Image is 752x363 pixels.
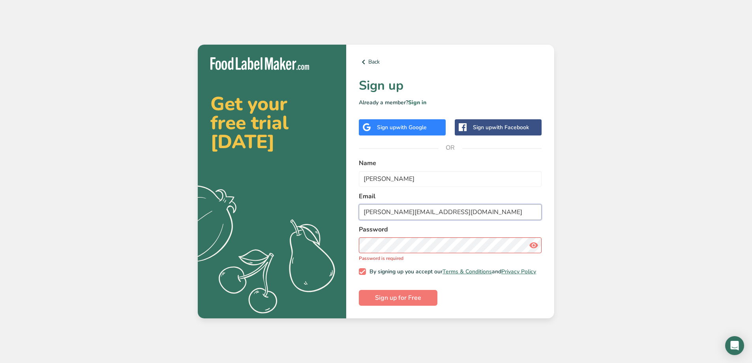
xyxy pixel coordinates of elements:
label: Password [359,225,542,234]
label: Email [359,192,542,201]
p: Already a member? [359,98,542,107]
a: Terms & Conditions [443,268,492,275]
input: email@example.com [359,204,542,220]
div: Sign up [377,123,427,132]
span: By signing up you accept our and [366,268,536,275]
input: John Doe [359,171,542,187]
img: Food Label Maker [210,57,309,70]
span: OR [439,136,462,160]
div: Sign up [473,123,529,132]
a: Back [359,57,542,67]
span: with Facebook [492,124,529,131]
label: Name [359,158,542,168]
span: Sign up for Free [375,293,421,303]
button: Sign up for Free [359,290,437,306]
h2: Get your free trial [DATE] [210,94,334,151]
a: Privacy Policy [501,268,536,275]
p: Password is required [359,255,542,262]
span: with Google [396,124,427,131]
h1: Sign up [359,76,542,95]
a: Sign in [408,99,426,106]
div: Open Intercom Messenger [725,336,744,355]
